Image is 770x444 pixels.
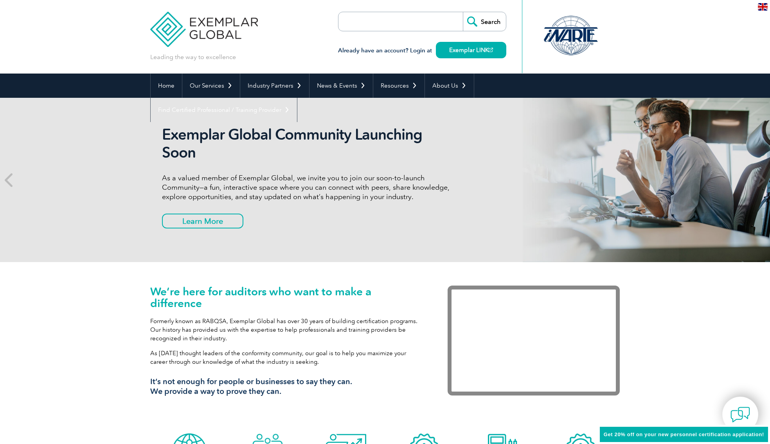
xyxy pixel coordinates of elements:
[240,74,309,98] a: Industry Partners
[150,286,424,309] h1: We’re here for auditors who want to make a difference
[151,74,182,98] a: Home
[463,12,506,31] input: Search
[373,74,425,98] a: Resources
[150,53,236,61] p: Leading the way to excellence
[425,74,474,98] a: About Us
[162,214,243,228] a: Learn More
[338,46,506,56] h3: Already have an account? Login at
[604,431,764,437] span: Get 20% off on your new personnel certification application!
[162,173,455,201] p: As a valued member of Exemplar Global, we invite you to join our soon-to-launch Community—a fun, ...
[489,48,493,52] img: open_square.png
[151,98,297,122] a: Find Certified Professional / Training Provider
[436,42,506,58] a: Exemplar LINK
[150,377,424,396] h3: It’s not enough for people or businesses to say they can. We provide a way to prove they can.
[182,74,240,98] a: Our Services
[730,405,750,424] img: contact-chat.png
[150,349,424,366] p: As [DATE] thought leaders of the conformity community, our goal is to help you maximize your care...
[309,74,373,98] a: News & Events
[758,3,768,11] img: en
[448,286,620,395] iframe: Exemplar Global: Working together to make a difference
[150,317,424,343] p: Formerly known as RABQSA, Exemplar Global has over 30 years of building certification programs. O...
[162,126,455,162] h2: Exemplar Global Community Launching Soon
